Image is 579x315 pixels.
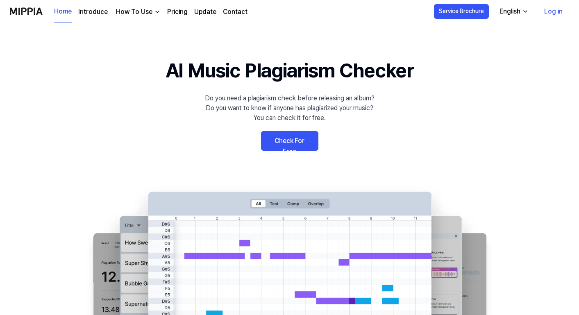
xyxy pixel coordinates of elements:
[54,0,72,23] a: Home
[114,7,161,17] button: How To Use
[166,56,413,85] h1: AI Music Plagiarism Checker
[78,7,108,17] a: Introduce
[498,7,522,16] div: English
[493,3,534,20] button: English
[205,93,375,123] div: Do you need a plagiarism check before releasing an album? Do you want to know if anyone has plagi...
[114,7,154,17] div: How To Use
[194,7,216,17] a: Update
[154,9,161,15] img: down
[223,7,247,17] a: Contact
[434,4,489,19] button: Service Brochure
[167,7,188,17] a: Pricing
[261,131,318,151] a: Check For Free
